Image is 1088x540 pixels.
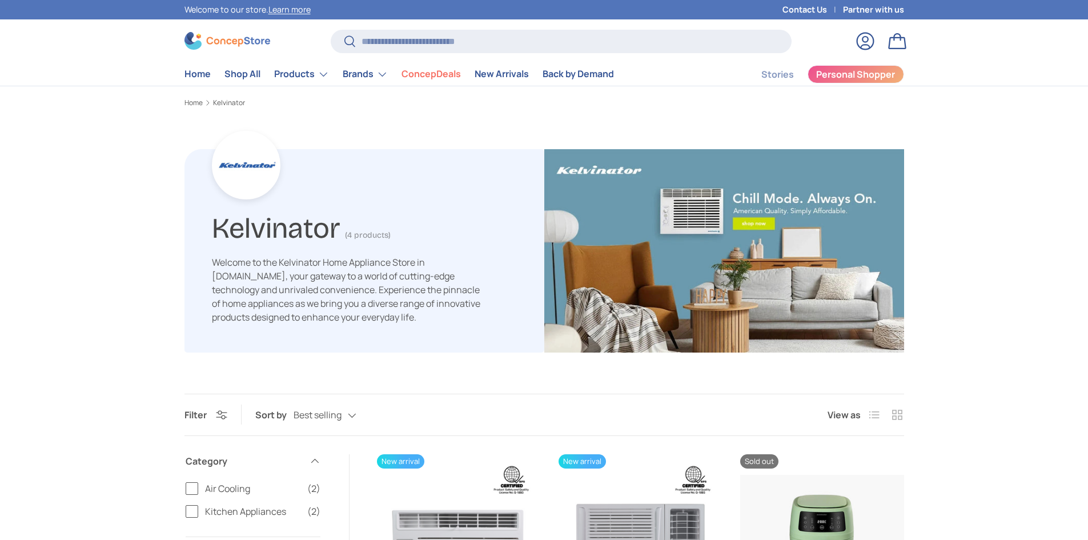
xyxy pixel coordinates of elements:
[559,454,606,469] span: New arrival
[184,409,207,421] span: Filter
[543,63,614,85] a: Back by Demand
[336,63,395,86] summary: Brands
[808,65,904,83] a: Personal Shopper
[345,230,391,240] span: (4 products)
[828,408,861,422] span: View as
[255,408,294,422] label: Sort by
[294,410,342,421] span: Best selling
[184,99,203,106] a: Home
[343,63,388,86] a: Brands
[782,3,843,16] a: Contact Us
[184,63,211,85] a: Home
[816,70,895,79] span: Personal Shopper
[186,441,320,482] summary: Category
[213,99,245,106] a: Kelvinator
[307,482,320,495] span: (2)
[761,63,794,86] a: Stories
[734,63,904,86] nav: Secondary
[307,505,320,518] span: (2)
[544,149,904,353] img: Kelvinator
[184,98,904,108] nav: Breadcrumbs
[475,63,529,85] a: New Arrivals
[184,32,270,50] img: ConcepStore
[184,409,227,421] button: Filter
[843,3,904,16] a: Partner with us
[186,454,302,468] span: Category
[224,63,260,85] a: Shop All
[740,454,778,469] span: Sold out
[377,454,424,469] span: New arrival
[184,3,311,16] p: Welcome to our store.
[268,4,311,15] a: Learn more
[294,405,379,425] button: Best selling
[274,63,329,86] a: Products
[212,255,480,324] p: Welcome to the Kelvinator Home Appliance Store in [DOMAIN_NAME], your gateway to a world of cutti...
[205,482,300,495] span: Air Cooling
[212,207,340,245] h1: Kelvinator
[267,63,336,86] summary: Products
[184,63,614,86] nav: Primary
[402,63,461,85] a: ConcepDeals
[205,505,300,518] span: Kitchen Appliances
